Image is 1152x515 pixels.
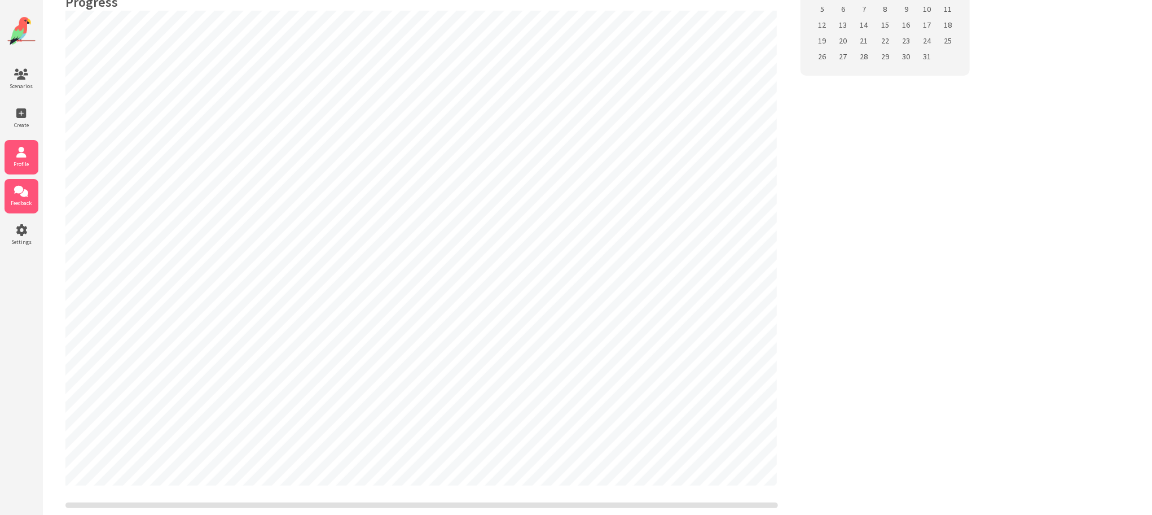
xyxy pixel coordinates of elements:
td: 27 [833,49,854,64]
td: 18 [938,17,958,33]
td: 28 [854,49,874,64]
span: Feedback [5,199,38,207]
td: 25 [938,33,958,49]
td: 21 [854,33,874,49]
td: 8 [874,1,896,17]
td: 15 [874,17,896,33]
td: 12 [812,17,833,33]
td: 31 [917,49,938,64]
span: Settings [5,238,38,246]
td: 14 [854,17,874,33]
span: Scenarios [5,82,38,90]
td: 24 [917,33,938,49]
span: Create [5,121,38,129]
td: 20 [833,33,854,49]
td: 30 [896,49,917,64]
td: 26 [812,49,833,64]
td: 7 [854,1,874,17]
img: Website Logo [7,17,36,45]
td: 22 [874,33,896,49]
td: 6 [833,1,854,17]
td: 29 [874,49,896,64]
td: 5 [812,1,833,17]
td: 23 [896,33,917,49]
td: 16 [896,17,917,33]
td: 19 [812,33,833,49]
td: 10 [917,1,938,17]
span: Profile [5,160,38,168]
td: 9 [896,1,917,17]
td: 17 [917,17,938,33]
td: 11 [938,1,958,17]
td: 13 [833,17,854,33]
